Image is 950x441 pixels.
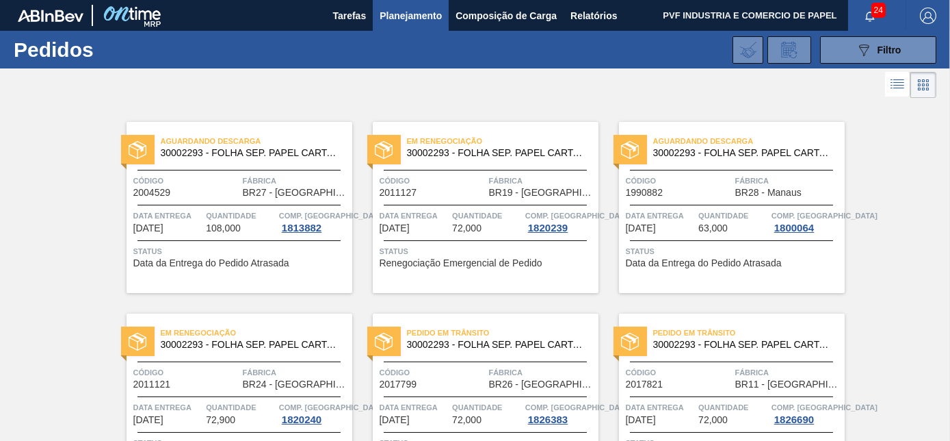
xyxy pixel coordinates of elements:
[279,223,324,234] div: 1813882
[375,333,393,351] img: status
[885,72,910,98] div: Visão em Lista
[626,209,696,223] span: Data entrega
[525,414,570,425] div: 1826383
[380,415,410,425] span: 29/09/2025
[206,209,276,223] span: Quantidade
[626,415,656,425] span: 29/09/2025
[525,401,595,425] a: Comp. [GEOGRAPHIC_DATA]1826383
[452,401,522,414] span: Quantidade
[279,209,349,234] a: Comp. [GEOGRAPHIC_DATA]1813882
[352,122,598,293] a: statusEm renegociação30002293 - FOLHA SEP. PAPEL CARTAO 1200x1000M 350gCódigo2011127FábricaBR19 -...
[653,340,834,350] span: 30002293 - FOLHA SEP. PAPEL CARTAO 1200x1000M 350g
[243,174,349,188] span: Fábrica
[698,415,728,425] span: 72,000
[735,379,841,390] span: BR11 - São Luís
[133,174,239,188] span: Código
[621,333,639,351] img: status
[626,174,732,188] span: Código
[735,174,841,188] span: Fábrica
[133,223,163,234] span: 09/09/2025
[489,188,595,198] span: BR19 - Nova Rio
[380,223,410,234] span: 16/09/2025
[407,340,588,350] span: 30002293 - FOLHA SEP. PAPEL CARTAO 1200x1000M 350g
[380,366,486,379] span: Código
[133,244,349,258] span: Status
[161,340,341,350] span: 30002293 - FOLHA SEP. PAPEL CARTAO 1200x1000M 350g
[626,379,663,390] span: 2017821
[626,401,696,414] span: Data entrega
[407,148,588,158] span: 30002293 - FOLHA SEP. PAPEL CARTAO 1200x1000M 350g
[452,223,481,234] span: 72,000
[380,8,442,24] span: Planejamento
[698,209,768,223] span: Quantidade
[380,379,417,390] span: 2017799
[733,36,763,64] div: Importar Negociações dos Pedidos
[279,401,385,414] span: Comp. Carga
[735,366,841,379] span: Fábrica
[626,366,732,379] span: Código
[653,326,845,340] span: Pedido em Trânsito
[626,188,663,198] span: 1990882
[161,134,352,148] span: Aguardando Descarga
[771,209,841,234] a: Comp. [GEOGRAPHIC_DATA]1800064
[279,401,349,425] a: Comp. [GEOGRAPHIC_DATA]1820240
[771,209,878,223] span: Comp. Carga
[407,326,598,340] span: Pedido em Trânsito
[767,36,811,64] div: Solicitação de Revisão de Pedidos
[279,209,385,223] span: Comp. Carga
[243,188,349,198] span: BR27 - Nova Minas
[489,174,595,188] span: Fábrica
[380,244,595,258] span: Status
[698,401,768,414] span: Quantidade
[525,209,595,234] a: Comp. [GEOGRAPHIC_DATA]1820239
[452,209,522,223] span: Quantidade
[698,223,728,234] span: 63,000
[106,122,352,293] a: statusAguardando Descarga30002293 - FOLHA SEP. PAPEL CARTAO 1200x1000M 350gCódigo2004529FábricaBR...
[243,379,349,390] span: BR24 - Ponta Grossa
[206,223,241,234] span: 108,000
[771,414,817,425] div: 1826690
[920,8,936,24] img: Logout
[380,188,417,198] span: 2011127
[243,366,349,379] span: Fábrica
[456,8,557,24] span: Composição de Carga
[380,174,486,188] span: Código
[525,223,570,234] div: 1820239
[206,401,276,414] span: Quantidade
[129,333,146,351] img: status
[380,209,449,223] span: Data entrega
[878,45,901,55] span: Filtro
[820,36,936,64] button: Filtro
[621,141,639,159] img: status
[133,188,171,198] span: 2004529
[871,3,886,18] span: 24
[626,223,656,234] span: 22/09/2025
[489,366,595,379] span: Fábrica
[129,141,146,159] img: status
[332,8,366,24] span: Tarefas
[380,258,542,268] span: Renegociação Emergencial de Pedido
[18,10,83,22] img: TNhmsLtSVTkK8tSr43FrP2fwEKptu5GPRR3wAAAABJRU5ErkJggg==
[133,379,171,390] span: 2011121
[598,122,845,293] a: statusAguardando Descarga30002293 - FOLHA SEP. PAPEL CARTAO 1200x1000M 350gCódigo1990882FábricaBR...
[848,6,892,25] button: Notificações
[380,401,449,414] span: Data entrega
[133,366,239,379] span: Código
[133,209,203,223] span: Data entrega
[489,379,595,390] span: BR26 - Uberlândia
[279,414,324,425] div: 1820240
[653,134,845,148] span: Aguardando Descarga
[161,148,341,158] span: 30002293 - FOLHA SEP. PAPEL CARTAO 1200x1000M 350g
[653,148,834,158] span: 30002293 - FOLHA SEP. PAPEL CARTAO 1200x1000M 350g
[771,223,817,234] div: 1800064
[206,415,235,425] span: 72,900
[133,258,289,268] span: Data da Entrega do Pedido Atrasada
[626,244,841,258] span: Status
[133,415,163,425] span: 27/09/2025
[735,188,802,198] span: BR28 - Manaus
[452,415,481,425] span: 72,000
[161,326,352,340] span: Em renegociação
[771,401,841,425] a: Comp. [GEOGRAPHIC_DATA]1826690
[570,8,617,24] span: Relatórios
[133,401,203,414] span: Data entrega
